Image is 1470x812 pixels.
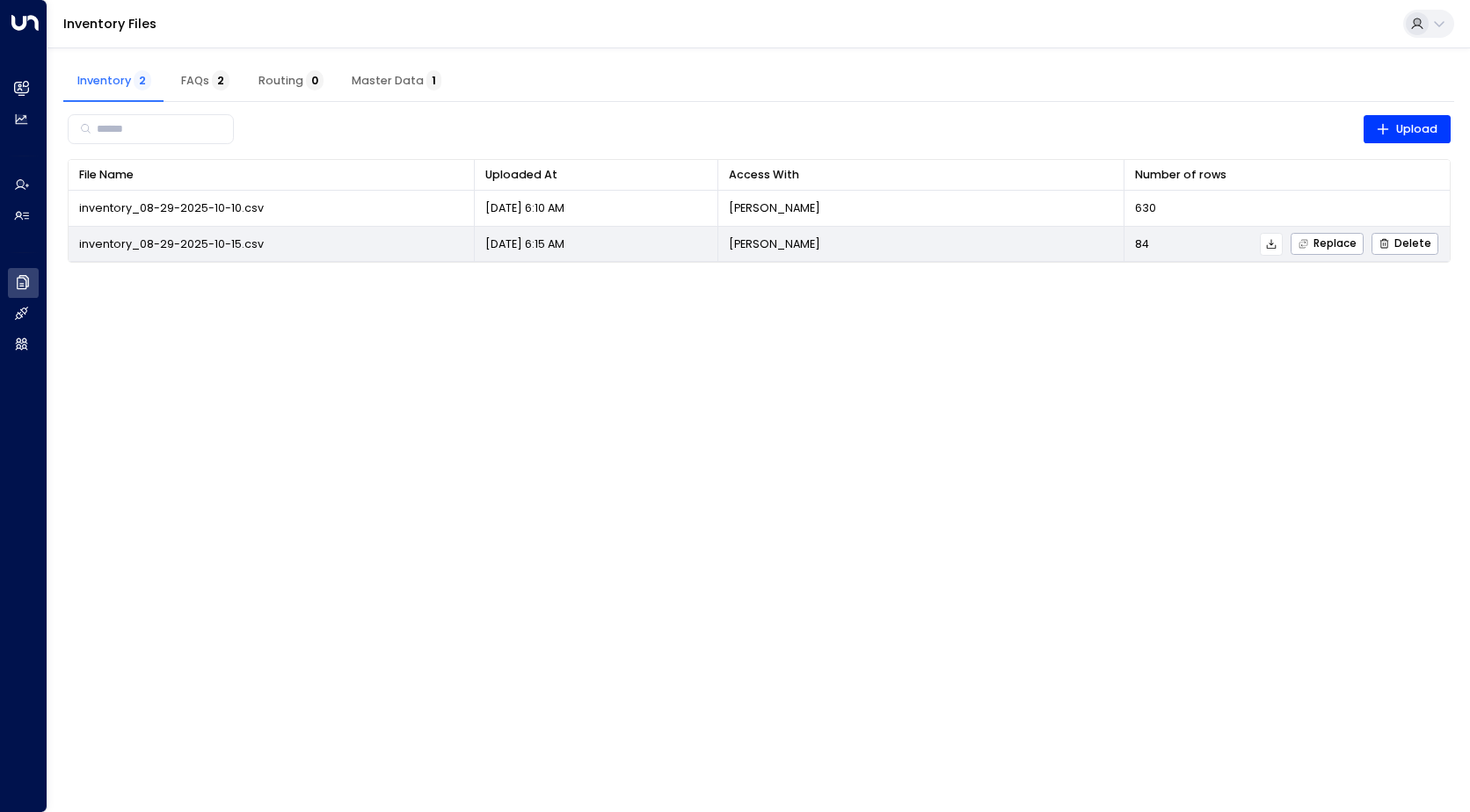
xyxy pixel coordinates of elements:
[1135,200,1156,216] span: 630
[1291,233,1364,255] button: Replace
[79,165,462,185] div: File Name
[306,70,324,91] span: 0
[1372,233,1438,255] button: Delete
[485,236,564,252] p: [DATE] 6:15 AM
[485,165,557,185] div: Uploaded At
[79,200,264,216] span: inventory_08-29-2025-10-10.csv
[1135,165,1437,185] div: Number of rows
[63,15,156,33] a: Inventory Files
[1298,238,1357,250] span: Replace
[729,165,1112,185] div: Access With
[79,165,134,185] div: File Name
[212,70,229,91] span: 2
[258,74,324,88] span: Routing
[1135,165,1226,185] div: Number of rows
[134,70,151,91] span: 2
[181,74,229,88] span: FAQs
[485,165,706,185] div: Uploaded At
[485,200,564,216] p: [DATE] 6:10 AM
[1364,115,1451,143] button: Upload
[79,236,264,252] span: inventory_08-29-2025-10-15.csv
[1376,120,1437,139] span: Upload
[426,70,441,91] span: 1
[729,200,820,216] p: [PERSON_NAME]
[1379,238,1431,250] span: Delete
[352,74,441,88] span: Master Data
[729,236,820,252] p: [PERSON_NAME]
[1135,236,1149,252] span: 84
[77,74,151,88] span: Inventory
